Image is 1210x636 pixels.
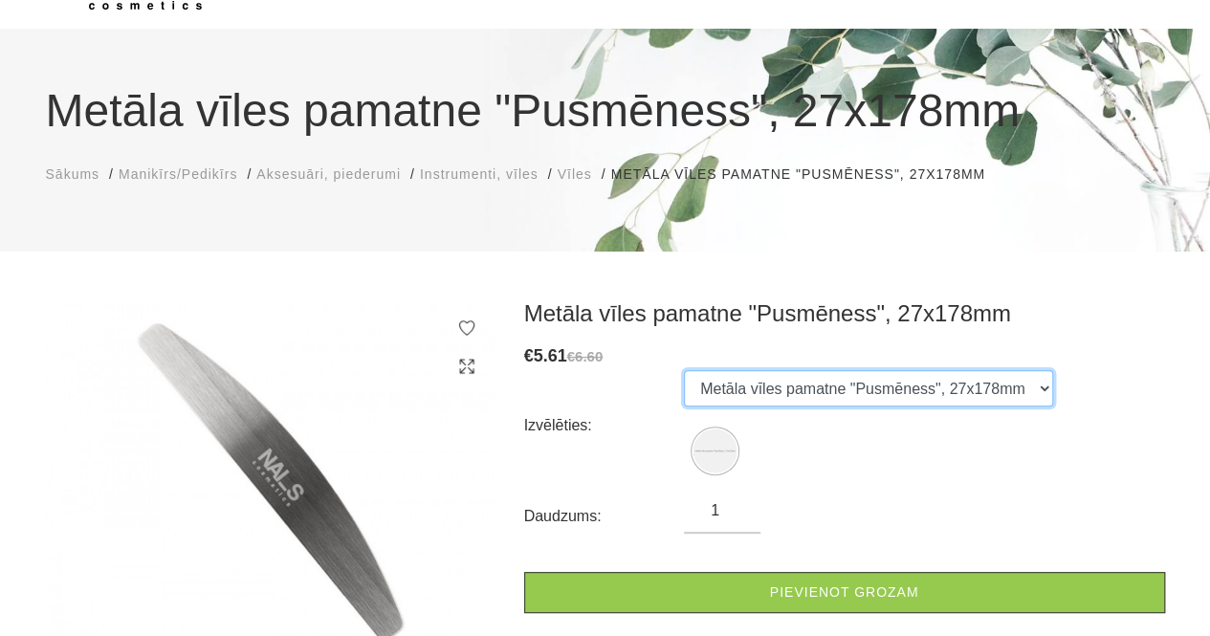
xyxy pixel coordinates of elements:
[420,166,539,182] span: Instrumenti, vīles
[256,166,401,182] span: Aksesuāri, piederumi
[524,346,534,365] span: €
[46,166,100,182] span: Sākums
[567,348,604,364] s: €6.60
[524,572,1165,613] a: Pievienot grozam
[256,164,401,185] a: Aksesuāri, piederumi
[534,346,567,365] span: 5.61
[524,299,1165,328] h3: Metāla vīles pamatne "Pusmēness", 27x178mm
[420,164,539,185] a: Instrumenti, vīles
[119,166,237,182] span: Manikīrs/Pedikīrs
[558,164,592,185] a: Vīles
[46,164,100,185] a: Sākums
[46,77,1165,145] h1: Metāla vīles pamatne "Pusmēness", 27x178mm
[558,166,592,182] span: Vīles
[119,164,237,185] a: Manikīrs/Pedikīrs
[693,429,737,472] img: Metāla vīles pamatne "Pusmēness", 27x178mm
[524,501,685,532] div: Daudzums:
[611,164,1004,185] li: Metāla vīles pamatne "Pusmēness", 27x178mm
[524,410,685,441] div: Izvēlēties:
